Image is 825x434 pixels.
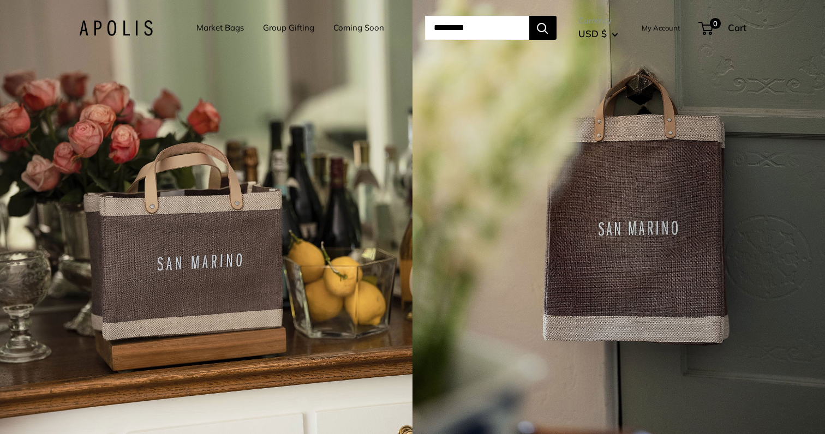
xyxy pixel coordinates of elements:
[79,20,153,36] img: Apolis
[642,21,680,34] a: My Account
[196,20,244,35] a: Market Bags
[425,16,529,40] input: Search...
[578,28,607,39] span: USD $
[709,18,720,29] span: 0
[529,16,557,40] button: Search
[728,22,746,33] span: Cart
[578,25,618,43] button: USD $
[333,20,384,35] a: Coming Soon
[578,13,618,28] span: Currency
[263,20,314,35] a: Group Gifting
[700,19,746,37] a: 0 Cart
